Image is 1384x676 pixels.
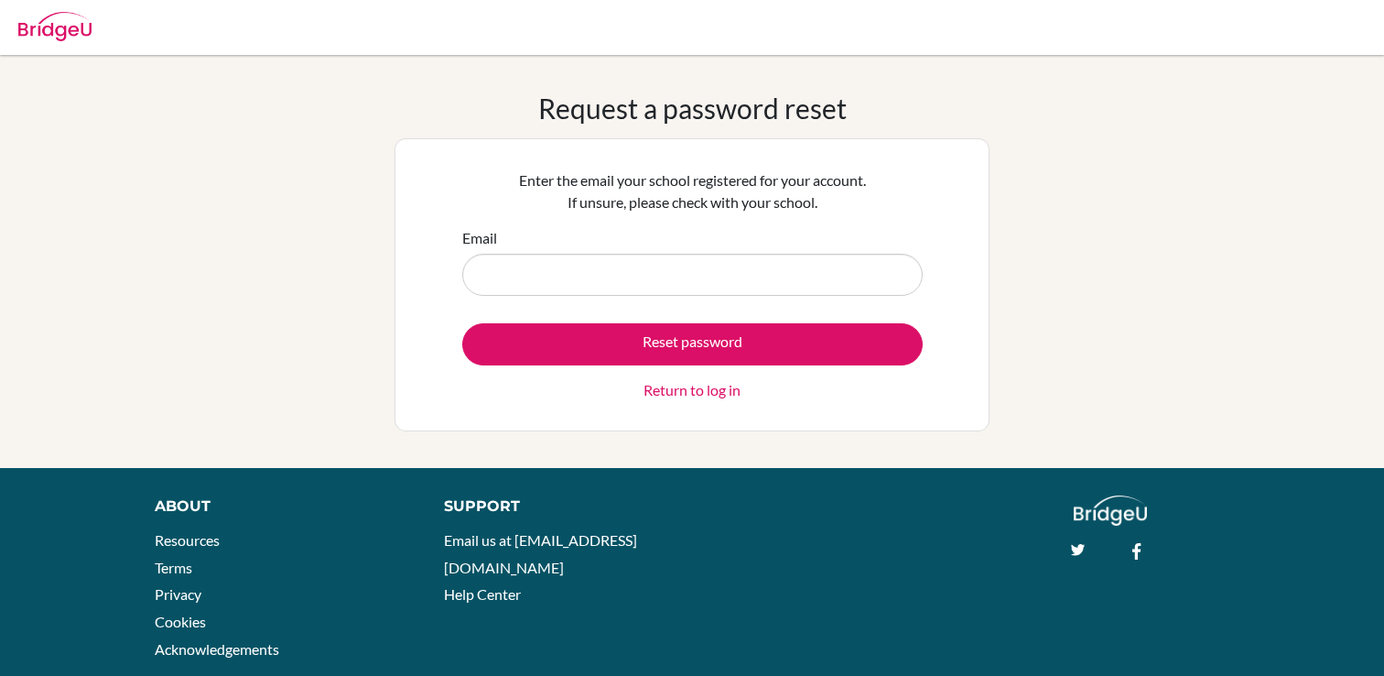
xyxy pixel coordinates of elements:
[155,640,279,658] a: Acknowledgements
[538,92,847,125] h1: Request a password reset
[155,559,192,576] a: Terms
[444,531,637,576] a: Email us at [EMAIL_ADDRESS][DOMAIN_NAME]
[1074,496,1148,526] img: logo_white@2x-f4f0deed5e89b7ecb1c2cc34c3e3d731f90f0f143d5ea2071677605dd97b5244.png
[462,169,923,213] p: Enter the email your school registered for your account. If unsure, please check with your school.
[18,12,92,41] img: Bridge-U
[462,227,497,249] label: Email
[155,585,201,603] a: Privacy
[155,496,403,518] div: About
[155,613,206,630] a: Cookies
[444,585,521,603] a: Help Center
[643,379,741,401] a: Return to log in
[444,496,673,518] div: Support
[462,323,923,365] button: Reset password
[155,531,220,549] a: Resources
